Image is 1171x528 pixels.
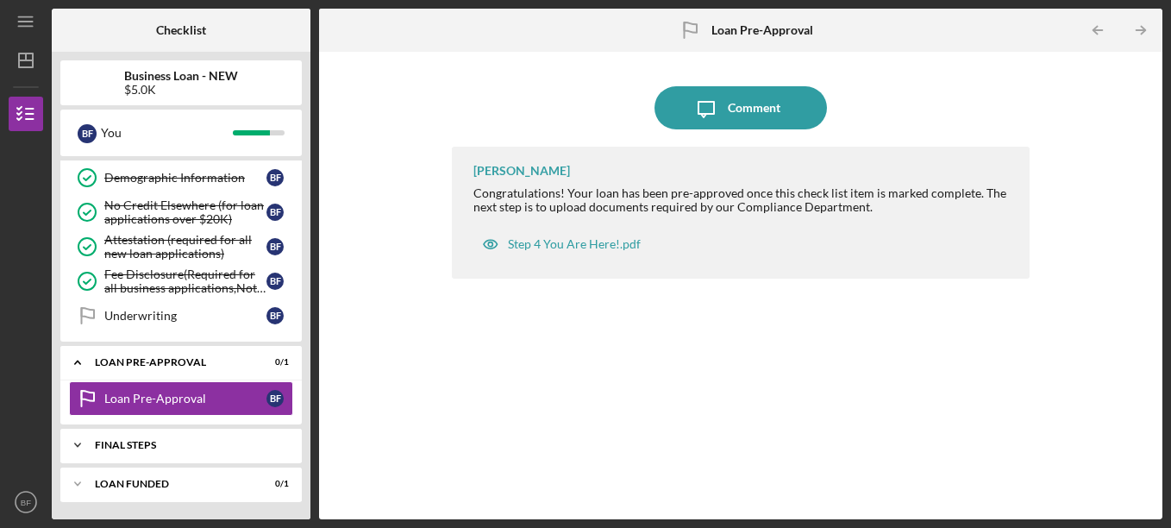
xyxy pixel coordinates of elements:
[508,237,641,251] div: Step 4 You Are Here!.pdf
[104,267,266,295] div: Fee Disclosure(Required for all business applications,Not needed for Contractor loans)
[78,124,97,143] div: B F
[104,171,266,185] div: Demographic Information
[69,160,293,195] a: Demographic InformationBF
[266,169,284,186] div: B F
[101,118,233,148] div: You
[728,86,780,129] div: Comment
[69,229,293,264] a: Attestation (required for all new loan applications)BF
[95,479,246,489] div: LOAN FUNDED
[473,164,570,178] div: [PERSON_NAME]
[104,309,266,323] div: Underwriting
[69,195,293,229] a: No Credit Elsewhere (for loan applications over $20K)BF
[266,238,284,255] div: B F
[124,69,238,83] b: Business Loan - NEW
[711,23,813,37] b: Loan Pre-Approval
[258,357,289,368] div: 0 / 1
[473,227,649,261] button: Step 4 You Are Here!.pdf
[124,83,238,97] div: $5.0K
[654,86,827,129] button: Comment
[104,233,266,261] div: Attestation (required for all new loan applications)
[266,390,284,407] div: B F
[473,186,1013,214] div: Congratulations! Your loan has been pre-approved once this check list item is marked complete. Th...
[266,204,284,221] div: B F
[69,264,293,299] a: Fee Disclosure(Required for all business applications,Not needed for Contractor loans)BF
[95,357,246,368] div: LOAN PRE-APPROVAL
[258,479,289,489] div: 0 / 1
[104,392,266,405] div: Loan Pre-Approval
[69,381,293,416] a: Loan Pre-ApprovalBF
[156,23,206,37] b: Checklist
[266,273,284,290] div: B F
[95,440,280,450] div: FINAL STEPS
[104,198,266,226] div: No Credit Elsewhere (for loan applications over $20K)
[69,299,293,333] a: UnderwritingBF
[9,485,43,519] button: BF
[21,498,31,507] text: BF
[266,307,284,324] div: B F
